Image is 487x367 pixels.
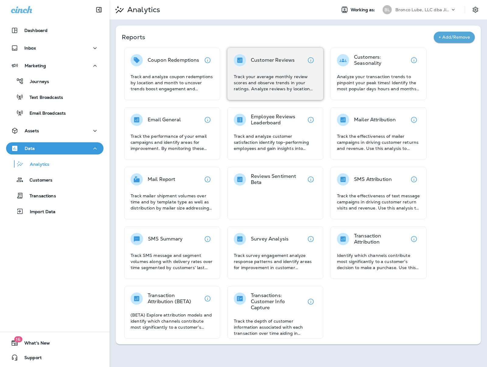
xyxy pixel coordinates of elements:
p: Customer Reviews [251,57,295,63]
button: Dashboard [6,24,103,36]
button: 16What's New [6,337,103,349]
button: Text Broadcasts [6,91,103,103]
p: Track the performance of your email campaigns and identify areas for improvement. By monitoring t... [131,133,214,151]
p: Transaction Attribution (BETA) [148,293,201,305]
p: SMS Attribution [354,176,392,182]
p: Survey Analysis [251,236,289,242]
p: Journeys [24,79,49,85]
p: Email Broadcasts [23,111,66,116]
p: Track the effectiveness of mailer campaigns in driving customer returns and revenue. Use this ana... [337,133,420,151]
p: Analyze your transaction trends to pinpoint your peak times! Identify the most popular days hours... [337,74,420,92]
p: Track SMS message and segment volumes along with delivery rates over time segmented by customers'... [131,252,214,271]
button: View details [305,296,317,308]
button: View details [305,233,317,245]
p: Customers [23,178,52,183]
p: (BETA) Explore attribution models and identify which channels contribute most significantly to a ... [131,312,214,330]
p: Analytics [24,162,49,168]
button: Assets [6,125,103,137]
p: Track and analyze customer satisfaction identify top-performing employees and gain insights into ... [234,133,317,151]
p: Marketing [25,63,46,68]
p: Employee Reviews Leaderboard [251,114,305,126]
button: View details [305,54,317,66]
p: Data [25,146,35,151]
button: View details [408,114,420,126]
p: Track and analyze coupon redemptions by location and month to uncover trends boost engagement and... [131,74,214,92]
p: Import Data [24,209,56,215]
p: Transaction Attribution [354,233,408,245]
p: Mailer Attribution [354,117,396,123]
button: View details [201,114,214,126]
span: Support [18,355,42,362]
button: View details [201,293,214,305]
p: Inbox [24,46,36,50]
p: Mail Report [148,176,175,182]
p: Track mailer shipment volumes over time and by template type as well as distribution by mailer si... [131,193,214,211]
p: Track the effectiveness of text message campaigns in driving customer return visits and revenue. ... [337,193,420,211]
p: Track the depth of customer information associated with each transaction over time aiding in asse... [234,318,317,336]
button: View details [201,233,214,245]
button: View details [201,173,214,185]
button: Inbox [6,42,103,54]
p: Dashboard [24,28,47,33]
button: Email Broadcasts [6,106,103,119]
button: Support [6,351,103,364]
p: Reports [122,33,434,41]
p: Analytics [125,5,160,14]
button: Collapse Sidebar [90,4,107,16]
button: Analytics [6,158,103,170]
p: Track your average monthly review scores and observe trends in your ratings. Analyze reviews by l... [234,74,317,92]
p: SMS Summary [148,236,183,242]
button: + Add/Remove [434,32,475,43]
span: 16 [14,336,22,342]
button: View details [408,173,420,185]
p: Transactions [23,193,56,199]
button: View details [305,173,317,185]
button: View details [408,54,420,66]
p: Assets [25,128,39,133]
p: Bronco Lube, LLC dba Jiffy Lube [395,7,450,12]
span: What's New [18,341,50,348]
p: Identify which channels contribute most significantly to a customer's decision to make a purchase... [337,252,420,271]
button: View details [305,114,317,126]
button: View details [201,54,214,66]
p: Coupon Redemptions [148,57,199,63]
p: Reviews Sentiment Beta [251,173,305,185]
button: Marketing [6,60,103,72]
p: Track survey engagement analyze response patterns and identify areas for improvement in customer ... [234,252,317,271]
span: Working as: [351,7,377,12]
p: Customers: Seasonality [354,54,408,66]
button: Customers [6,173,103,186]
button: View details [408,233,420,245]
button: Settings [470,4,481,15]
p: Transactions: Customer Info Capture [251,293,305,311]
button: Journeys [6,75,103,88]
button: Data [6,142,103,154]
button: Import Data [6,205,103,218]
button: Transactions [6,189,103,202]
div: BL [383,5,392,14]
p: Email General [148,117,181,123]
p: Text Broadcasts [23,95,63,101]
